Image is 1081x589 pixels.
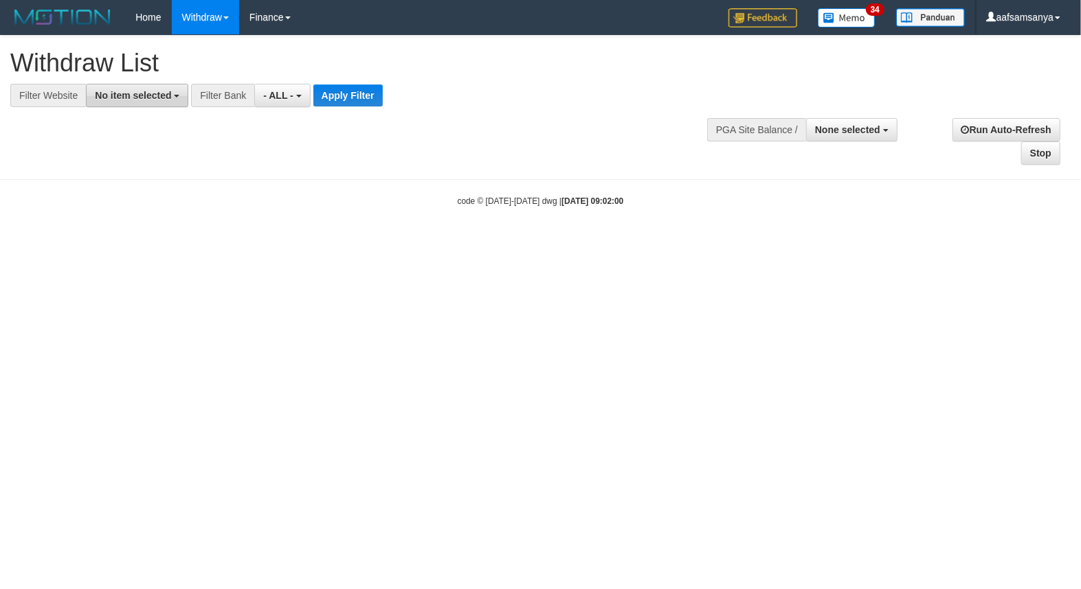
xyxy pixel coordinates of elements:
[815,124,880,135] span: None selected
[263,90,293,101] span: - ALL -
[952,118,1060,141] a: Run Auto-Refresh
[254,84,310,107] button: - ALL -
[806,118,898,141] button: None selected
[95,90,171,101] span: No item selected
[313,84,383,106] button: Apply Filter
[561,196,623,206] strong: [DATE] 09:02:00
[10,7,115,27] img: MOTION_logo.png
[728,8,797,27] img: Feedback.jpg
[86,84,188,107] button: No item selected
[818,8,876,27] img: Button%20Memo.svg
[866,3,884,16] span: 34
[10,49,707,77] h1: Withdraw List
[458,196,624,206] small: code © [DATE]-[DATE] dwg |
[10,84,86,107] div: Filter Website
[1021,141,1060,165] a: Stop
[707,118,806,141] div: PGA Site Balance /
[191,84,254,107] div: Filter Bank
[896,8,965,27] img: panduan.png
